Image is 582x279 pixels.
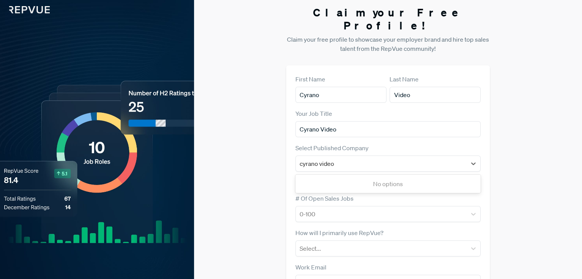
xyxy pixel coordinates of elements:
label: Your Job Title [295,109,332,118]
input: First Name [295,87,386,103]
input: Title [295,121,481,137]
label: Select Published Company [295,143,368,152]
h3: Claim your Free Profile! [286,6,490,32]
label: # Of Open Sales Jobs [295,194,354,203]
label: First Name [295,75,325,84]
label: Last Name [390,75,419,84]
div: No options [295,176,481,191]
p: Claim your free profile to showcase your employer brand and hire top sales talent from the RepVue... [286,35,490,53]
label: Work Email [295,263,326,272]
label: How will I primarily use RepVue? [295,228,383,237]
input: Last Name [390,87,481,103]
